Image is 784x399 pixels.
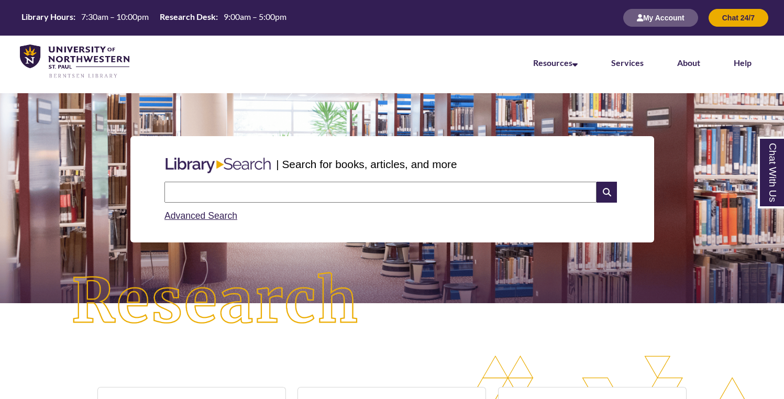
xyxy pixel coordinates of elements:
a: Advanced Search [164,210,237,221]
img: Research [39,240,392,363]
button: Chat 24/7 [709,9,768,27]
th: Library Hours: [17,11,77,23]
img: UNWSP Library Logo [20,45,129,79]
button: My Account [623,9,698,27]
span: 7:30am – 10:00pm [81,12,149,21]
th: Research Desk: [156,11,219,23]
a: Help [734,58,752,68]
a: Services [611,58,644,68]
a: About [677,58,700,68]
span: 9:00am – 5:00pm [224,12,286,21]
a: Chat 24/7 [709,13,768,22]
a: Hours Today [17,11,291,25]
table: Hours Today [17,11,291,24]
a: Resources [533,58,578,68]
img: Libary Search [160,153,276,178]
a: My Account [623,13,698,22]
p: | Search for books, articles, and more [276,156,457,172]
i: Search [597,182,616,203]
